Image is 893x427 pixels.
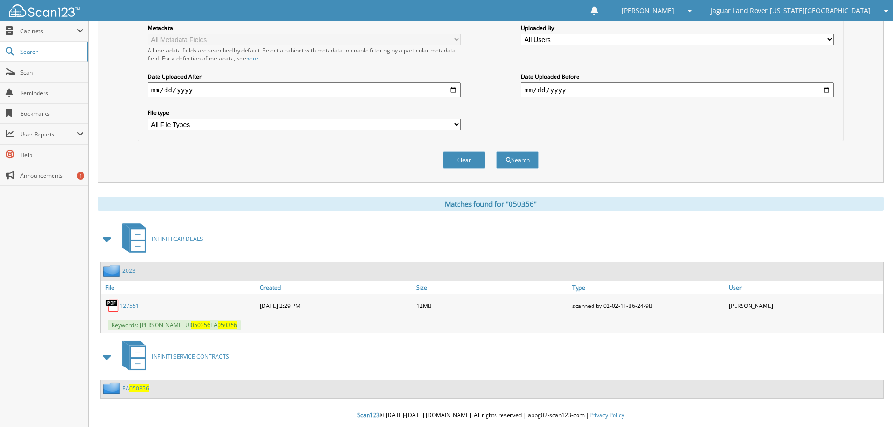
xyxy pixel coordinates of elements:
[257,281,414,294] a: Created
[711,8,870,14] span: Jaguar Land Rover [US_STATE][GEOGRAPHIC_DATA]
[117,338,229,375] a: INFINITI SERVICE CONTRACTS
[105,299,120,313] img: PDF.png
[20,27,77,35] span: Cabinets
[103,382,122,394] img: folder2.png
[443,151,485,169] button: Clear
[9,4,80,17] img: scan123-logo-white.svg
[129,384,149,392] span: 050356
[152,352,229,360] span: INFINITI SERVICE CONTRACTS
[148,109,461,117] label: File type
[77,172,84,180] div: 1
[414,296,570,315] div: 12MB
[148,46,461,62] div: All metadata fields are searched by default. Select a cabinet with metadata to enable filtering b...
[122,384,149,392] a: EA050356
[20,68,83,76] span: Scan
[357,411,380,419] span: Scan123
[20,89,83,97] span: Reminders
[521,73,834,81] label: Date Uploaded Before
[191,321,210,329] span: 050356
[20,48,82,56] span: Search
[257,296,414,315] div: [DATE] 2:29 PM
[103,265,122,277] img: folder2.png
[246,54,258,62] a: here
[148,73,461,81] label: Date Uploaded After
[622,8,674,14] span: [PERSON_NAME]
[570,281,727,294] a: Type
[496,151,539,169] button: Search
[108,320,241,330] span: Keywords: [PERSON_NAME] UI EA
[20,172,83,180] span: Announcements
[727,281,883,294] a: User
[20,110,83,118] span: Bookmarks
[20,151,83,159] span: Help
[148,82,461,97] input: start
[122,267,135,275] a: 2023
[218,321,237,329] span: 050356
[570,296,727,315] div: scanned by 02-02-1F-B6-24-9B
[589,411,624,419] a: Privacy Policy
[89,404,893,427] div: © [DATE]-[DATE] [DOMAIN_NAME]. All rights reserved | appg02-scan123-com |
[98,197,884,211] div: Matches found for "050356"
[727,296,883,315] div: [PERSON_NAME]
[521,24,834,32] label: Uploaded By
[120,302,139,310] a: 127551
[521,82,834,97] input: end
[846,382,893,427] iframe: Chat Widget
[20,130,77,138] span: User Reports
[117,220,203,257] a: INFINITI CAR DEALS
[414,281,570,294] a: Size
[101,281,257,294] a: File
[152,235,203,243] span: INFINITI CAR DEALS
[148,24,461,32] label: Metadata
